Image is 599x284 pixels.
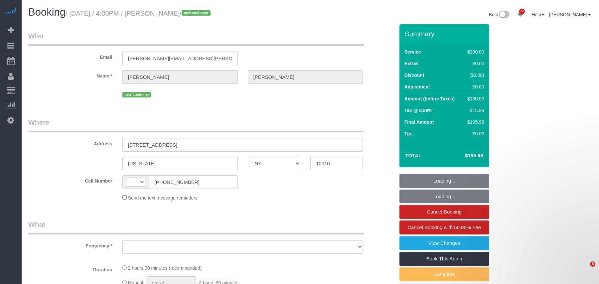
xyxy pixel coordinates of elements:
legend: Who [28,31,364,46]
label: Duration [23,264,117,273]
strong: Total [405,153,422,158]
iframe: Intercom live chat [576,261,592,277]
input: Email [122,52,238,65]
div: $0.00 [465,130,484,137]
div: $195.98 [465,119,484,125]
input: Cell Number [149,175,238,189]
a: Book This Again [399,252,489,266]
label: Service [404,49,421,55]
h3: Summary [405,30,486,38]
label: Final Amount [404,119,434,125]
div: $15.98 [465,107,484,114]
label: Extras [404,60,419,67]
label: Tax @ 8.88% [404,107,432,114]
span: new customer [182,10,211,16]
a: [PERSON_NAME] [549,12,591,17]
span: 22 [519,9,525,14]
label: Adjustment [404,83,430,90]
span: 8 [590,261,595,267]
img: Automaid Logo [4,7,17,16]
span: Cancel Booking with 50.00% Fee [407,224,481,230]
label: Discount [404,72,424,78]
legend: What [28,219,364,234]
span: new customer [122,92,151,97]
span: / [180,10,213,17]
label: Cell Number [23,175,117,184]
label: Tip [404,130,411,137]
a: Help [531,12,544,17]
input: First Name [122,70,238,84]
div: $0.00 [465,83,484,90]
input: Last Name [248,70,363,84]
label: Email [23,52,117,61]
div: $180.00 [465,95,484,102]
a: 22 [514,7,527,21]
div: $0.00 [465,60,484,67]
div: $200.00 [465,49,484,55]
a: Beta [489,12,510,17]
legend: Where [28,117,364,132]
div: ($0.00) [465,72,484,78]
a: Cancel Booking with 50.00% Fee [399,220,489,234]
input: Zip Code [310,157,363,170]
img: New interface [498,11,509,19]
small: / [DATE] / 4:00PM / [PERSON_NAME] [66,10,213,17]
label: Amount (before Taxes) [404,95,455,102]
label: Name * [23,70,117,79]
label: Frequency * [23,240,117,249]
span: Booking [28,6,66,18]
span: Send me text message reminders [128,195,198,201]
label: Address [23,138,117,147]
h4: $195.98 [445,153,483,159]
a: Cancel Booking [399,205,489,219]
input: City [122,157,238,170]
span: 2 hours 30 minutes (recommended) [128,265,202,271]
a: View Changes [399,236,489,250]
